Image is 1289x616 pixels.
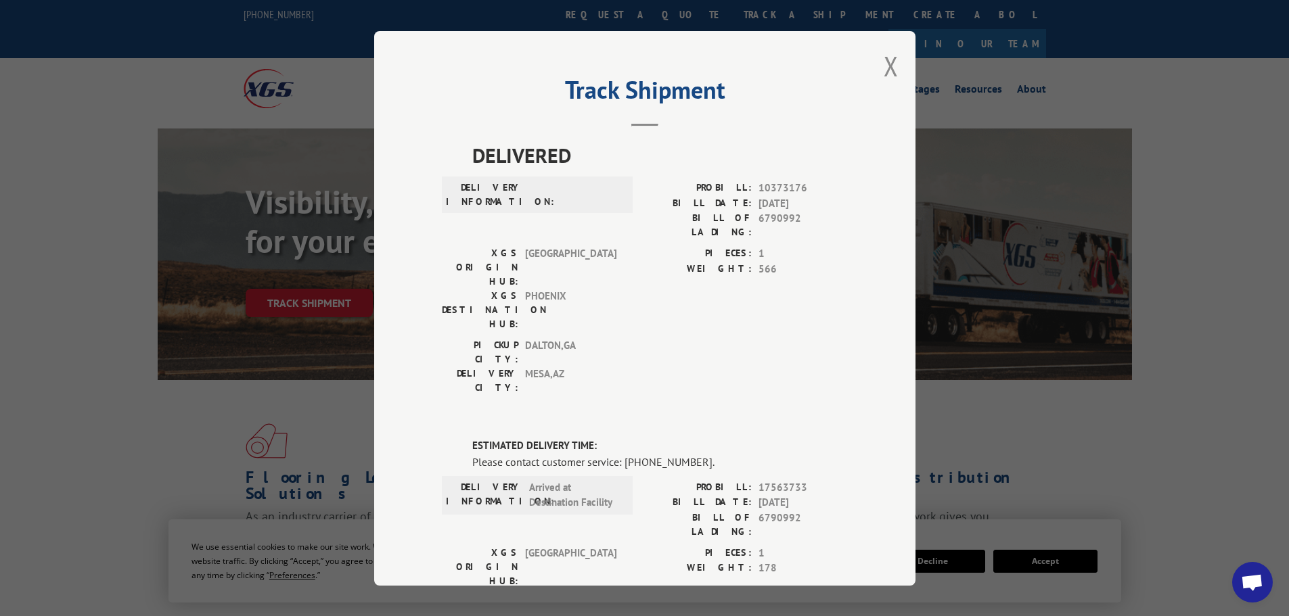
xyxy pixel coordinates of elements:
span: DALTON , GA [525,338,616,366]
span: 1 [759,545,848,561]
label: DELIVERY INFORMATION: [446,479,522,510]
span: PHOENIX [525,289,616,331]
span: 1 [759,246,848,262]
div: Open chat [1232,562,1273,602]
label: XGS ORIGIN HUB: [442,545,518,588]
label: DELIVERY CITY: [442,366,518,395]
label: XGS DESTINATION HUB: [442,289,518,331]
span: 10373176 [759,181,848,196]
button: Close modal [884,48,899,84]
label: PIECES: [645,246,752,262]
label: PROBILL: [645,479,752,495]
label: PICKUP CITY: [442,338,518,366]
label: WEIGHT: [645,561,752,576]
span: [GEOGRAPHIC_DATA] [525,246,616,289]
span: DELIVERED [472,140,848,170]
span: Arrived at Destination Facility [529,479,620,510]
span: [DATE] [759,195,848,211]
span: [GEOGRAPHIC_DATA] [525,545,616,588]
label: BILL OF LADING: [645,211,752,239]
label: PIECES: [645,545,752,561]
label: ESTIMATED DELIVERY TIME: [472,438,848,454]
label: XGS ORIGIN HUB: [442,246,518,289]
span: 178 [759,561,848,576]
span: [DATE] [759,495,848,511]
span: 6790992 [759,510,848,538]
label: BILL DATE: [645,195,752,211]
label: BILL DATE: [645,495,752,511]
span: 566 [759,261,848,277]
span: 17563733 [759,479,848,495]
label: BILL OF LADING: [645,510,752,538]
label: WEIGHT: [645,261,752,277]
label: PROBILL: [645,181,752,196]
span: 6790992 [759,211,848,239]
h2: Track Shipment [442,80,848,106]
span: MESA , AZ [525,366,616,395]
label: DELIVERY INFORMATION: [446,181,522,209]
div: Please contact customer service: [PHONE_NUMBER]. [472,453,848,469]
